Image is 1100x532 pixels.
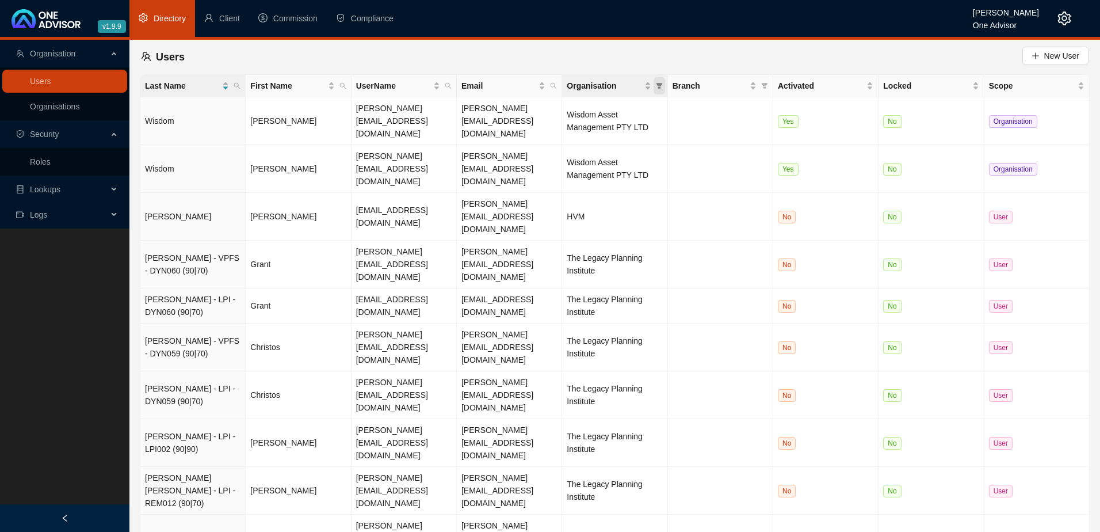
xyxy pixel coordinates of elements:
[140,467,246,515] td: [PERSON_NAME] [PERSON_NAME] - LPI - REM012 (90|70)
[656,82,663,89] span: filter
[1044,50,1079,62] span: New User
[883,437,901,450] span: No
[352,193,457,241] td: [EMAIL_ADDRESS][DOMAIN_NAME]
[246,288,351,324] td: Grant
[457,419,562,467] td: [PERSON_NAME][EMAIL_ADDRESS][DOMAIN_NAME]
[778,79,864,92] span: Activated
[12,9,81,28] img: 2df55531c6924b55f21c4cf5d4484680-logo-light.svg
[141,51,151,62] span: team
[140,241,246,288] td: [PERSON_NAME] - VPFS - DYN060 (90|70)
[246,419,351,467] td: [PERSON_NAME]
[154,14,186,23] span: Directory
[336,13,345,22] span: safety
[562,241,667,288] td: The Legacy Planning Institute
[654,77,665,94] span: filter
[989,79,1075,92] span: Scope
[246,241,351,288] td: Grant
[140,419,246,467] td: [PERSON_NAME] - LPI - LPI002 (90|90)
[246,371,351,419] td: Christos
[457,145,562,193] td: [PERSON_NAME][EMAIL_ADDRESS][DOMAIN_NAME]
[140,97,246,145] td: Wisdom
[30,49,75,58] span: Organisation
[883,341,901,354] span: No
[879,75,984,97] th: Locked
[668,75,773,97] th: Branch
[883,485,901,497] span: No
[246,97,351,145] td: [PERSON_NAME]
[984,75,1090,97] th: Scope
[457,371,562,419] td: [PERSON_NAME][EMAIL_ADDRESS][DOMAIN_NAME]
[352,97,457,145] td: [PERSON_NAME][EMAIL_ADDRESS][DOMAIN_NAME]
[673,79,747,92] span: Branch
[98,20,126,33] span: v1.9.9
[562,288,667,324] td: The Legacy Planning Institute
[140,193,246,241] td: [PERSON_NAME]
[457,97,562,145] td: [PERSON_NAME][EMAIL_ADDRESS][DOMAIN_NAME]
[883,79,969,92] span: Locked
[140,145,246,193] td: Wisdom
[258,13,268,22] span: dollar
[352,419,457,467] td: [PERSON_NAME][EMAIL_ADDRESS][DOMAIN_NAME]
[989,211,1013,223] span: User
[461,79,536,92] span: Email
[16,50,24,58] span: team
[156,51,185,63] span: Users
[989,115,1037,128] span: Organisation
[442,77,454,94] span: search
[562,75,667,97] th: Organisation
[231,77,243,94] span: search
[352,324,457,371] td: [PERSON_NAME][EMAIL_ADDRESS][DOMAIN_NAME]
[883,211,901,223] span: No
[457,288,562,324] td: [EMAIL_ADDRESS][DOMAIN_NAME]
[246,324,351,371] td: Christos
[246,145,351,193] td: [PERSON_NAME]
[352,467,457,515] td: [PERSON_NAME][EMAIL_ADDRESS][DOMAIN_NAME]
[883,163,901,176] span: No
[989,389,1013,402] span: User
[550,82,557,89] span: search
[567,79,641,92] span: Organisation
[761,82,768,89] span: filter
[246,193,351,241] td: [PERSON_NAME]
[273,14,318,23] span: Commission
[219,14,240,23] span: Client
[778,300,796,313] span: No
[16,211,24,219] span: video-camera
[1057,12,1071,25] span: setting
[989,163,1037,176] span: Organisation
[352,241,457,288] td: [PERSON_NAME][EMAIL_ADDRESS][DOMAIN_NAME]
[1022,47,1088,65] button: New User
[139,13,148,22] span: setting
[562,371,667,419] td: The Legacy Planning Institute
[562,419,667,467] td: The Legacy Planning Institute
[778,485,796,497] span: No
[562,97,667,145] td: Wisdom Asset Management PTY LTD
[352,145,457,193] td: [PERSON_NAME][EMAIL_ADDRESS][DOMAIN_NAME]
[145,79,220,92] span: Last Name
[457,241,562,288] td: [PERSON_NAME][EMAIL_ADDRESS][DOMAIN_NAME]
[457,324,562,371] td: [PERSON_NAME][EMAIL_ADDRESS][DOMAIN_NAME]
[989,300,1013,313] span: User
[30,185,60,194] span: Lookups
[140,288,246,324] td: [PERSON_NAME] - LPI - DYN060 (90|70)
[16,185,24,193] span: database
[883,259,901,271] span: No
[778,211,796,223] span: No
[140,324,246,371] td: [PERSON_NAME] - VPFS - DYN059 (90|70)
[445,82,452,89] span: search
[883,115,901,128] span: No
[778,259,796,271] span: No
[30,102,79,111] a: Organisations
[30,77,51,86] a: Users
[204,13,213,22] span: user
[989,485,1013,497] span: User
[30,157,51,166] a: Roles
[351,14,394,23] span: Compliance
[457,467,562,515] td: [PERSON_NAME][EMAIL_ADDRESS][DOMAIN_NAME]
[352,288,457,324] td: [EMAIL_ADDRESS][DOMAIN_NAME]
[352,371,457,419] td: [PERSON_NAME][EMAIL_ADDRESS][DOMAIN_NAME]
[562,324,667,371] td: The Legacy Planning Institute
[356,79,431,92] span: UserName
[778,163,799,176] span: Yes
[778,389,796,402] span: No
